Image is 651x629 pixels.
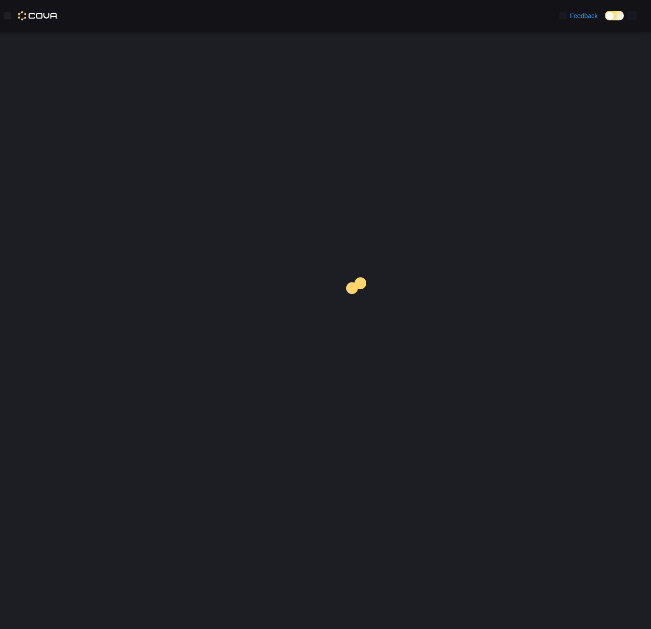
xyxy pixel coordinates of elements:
a: Feedback [556,7,601,25]
span: Feedback [570,11,598,20]
input: Dark Mode [605,11,624,20]
img: cova-loader [325,271,393,338]
img: Cova [18,11,58,20]
span: Dark Mode [605,20,605,21]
